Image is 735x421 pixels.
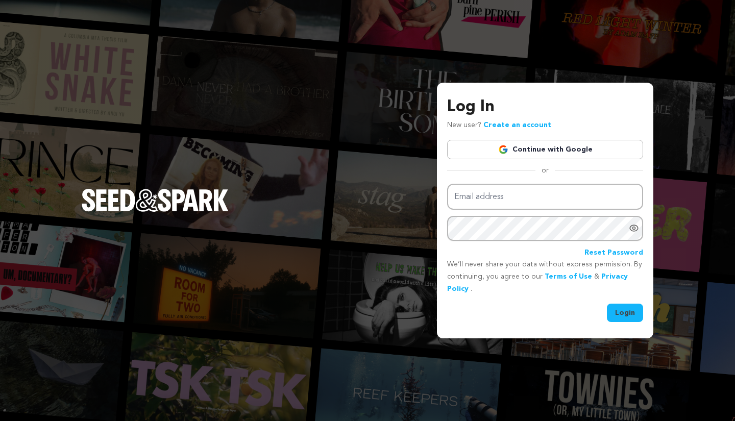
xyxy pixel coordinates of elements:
img: Google logo [498,144,508,155]
a: Reset Password [584,247,643,259]
a: Create an account [483,121,551,129]
a: Show password as plain text. Warning: this will display your password on the screen. [629,223,639,233]
p: New user? [447,119,551,132]
a: Continue with Google [447,140,643,159]
a: Terms of Use [545,273,592,280]
h3: Log In [447,95,643,119]
a: Seed&Spark Homepage [82,189,229,232]
img: Seed&Spark Logo [82,189,229,211]
button: Login [607,304,643,322]
span: or [535,165,555,176]
a: Privacy Policy [447,273,628,292]
input: Email address [447,184,643,210]
p: We’ll never share your data without express permission. By continuing, you agree to our & . [447,259,643,295]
